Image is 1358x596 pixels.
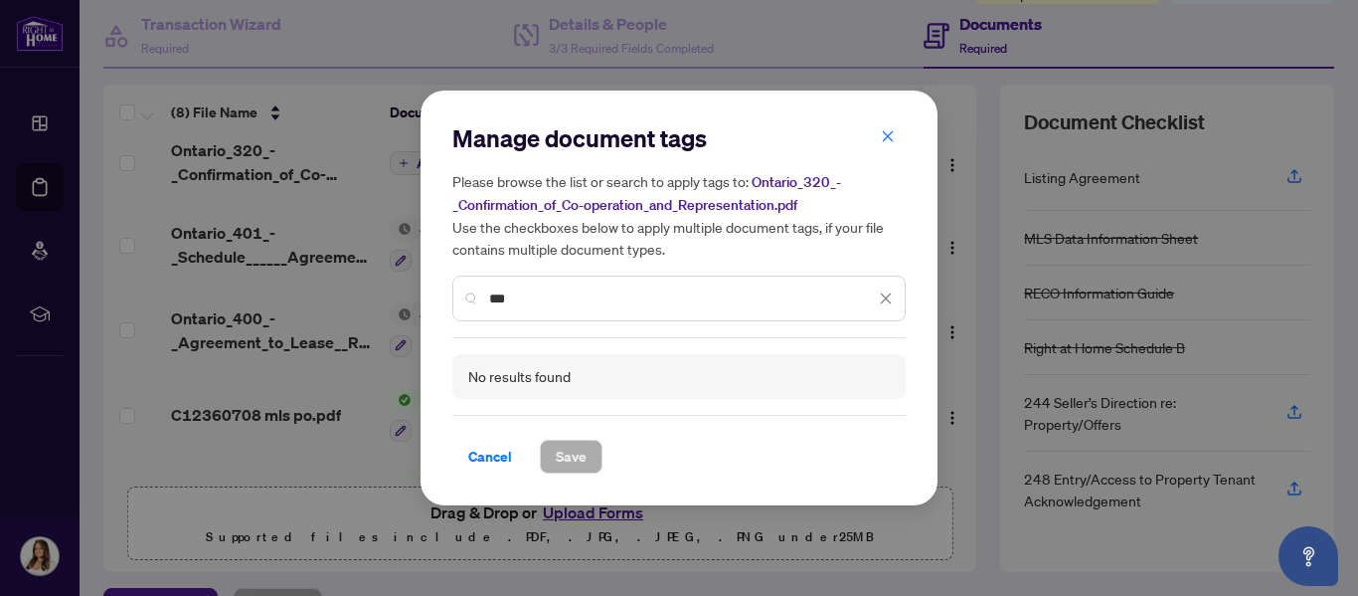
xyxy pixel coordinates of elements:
h2: Manage document tags [452,122,906,154]
span: Cancel [468,441,512,473]
button: Open asap [1278,526,1338,586]
span: close [881,129,895,143]
button: Save [540,440,602,474]
span: Ontario_320_-_Confirmation_of_Co-operation_and_Representation.pdf [452,173,841,214]
div: No results found [468,366,571,388]
span: close [879,292,893,305]
button: Cancel [452,440,528,474]
h5: Please browse the list or search to apply tags to: Use the checkboxes below to apply multiple doc... [452,170,906,260]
